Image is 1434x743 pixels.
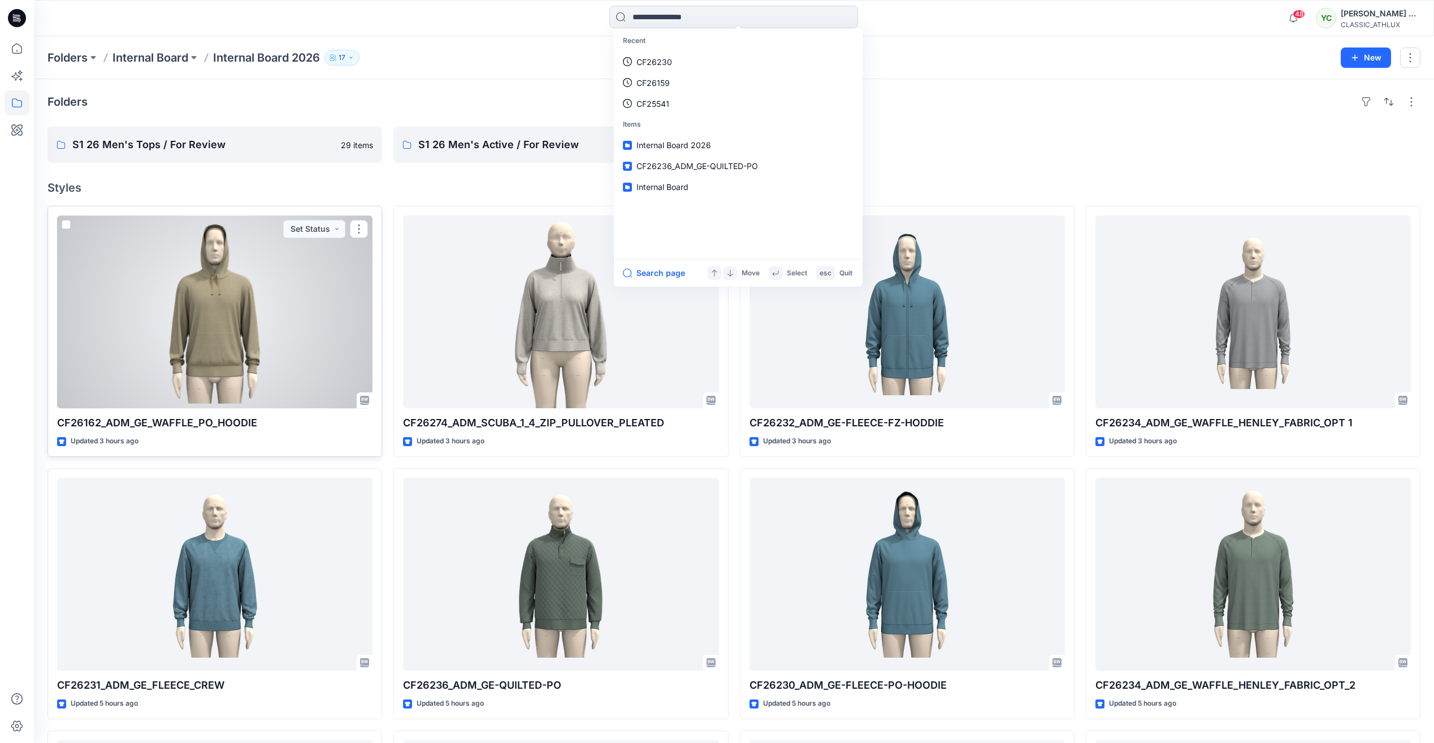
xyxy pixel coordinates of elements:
div: YC [1316,8,1336,28]
p: CF26234_ADM_GE_WAFFLE_HENLEY_FABRIC_OPT 1 [1095,415,1411,431]
p: S1 26 Men's Active / For Review [418,137,680,153]
p: Recent [616,31,860,51]
a: CF26231_ADM_GE_FLEECE_CREW [57,478,372,671]
p: Updated 3 hours ago [71,435,138,447]
a: CF26234_ADM_GE_WAFFLE_HENLEY_FABRIC_OPT_2 [1095,478,1411,671]
p: CF26230_ADM_GE-FLEECE-PO-HOODIE [750,677,1065,693]
span: Internal Board [636,182,688,192]
span: 48 [1293,10,1305,19]
a: Internal Board [616,176,860,197]
p: Quit [839,267,852,279]
button: 17 [324,50,359,66]
span: Internal Board 2026 [636,140,711,150]
div: CLASSIC_ATHLUX [1341,20,1420,29]
p: Updated 5 hours ago [763,698,830,710]
p: Updated 3 hours ago [763,435,831,447]
a: S1 26 Men's Tops / For Review29 items [47,127,382,163]
p: CF26162_ADM_GE_WAFFLE_PO_HOODIE [57,415,372,431]
p: S1 26 Men's Tops / For Review [72,137,334,153]
a: CF26159 [616,72,860,93]
p: esc [820,267,831,279]
a: CF26162_ADM_GE_WAFFLE_PO_HOODIE [57,215,372,408]
p: Move [742,267,760,279]
p: CF26234_ADM_GE_WAFFLE_HENLEY_FABRIC_OPT_2 [1095,677,1411,693]
p: Select [787,267,807,279]
a: CF26230_ADM_GE-FLEECE-PO-HOODIE [750,478,1065,671]
p: CF26232_ADM_GE-FLEECE-FZ-HODDIE [750,415,1065,431]
div: [PERSON_NAME] Cfai [1341,7,1420,20]
p: CF26231_ADM_GE_FLEECE_CREW [57,677,372,693]
a: CF26230 [616,51,860,72]
a: CF26236_ADM_GE-QUILTED-PO [616,155,860,176]
a: CF26274_ADM_SCUBA_1_4_ZIP_PULLOVER_PLEATED [403,215,718,408]
a: CF26232_ADM_GE-FLEECE-FZ-HODDIE [750,215,1065,408]
p: CF26159 [636,77,670,89]
p: Updated 5 hours ago [71,698,138,710]
p: 17 [339,51,345,64]
h4: Styles [47,181,1420,195]
p: Updated 5 hours ago [417,698,484,710]
a: S1 26 Men's Active / For Review22 items [393,127,728,163]
a: Internal Board 2026 [616,135,860,155]
button: New [1341,47,1391,68]
a: Folders [47,50,88,66]
p: Items [616,114,860,135]
p: CF26236_ADM_GE-QUILTED-PO [403,677,718,693]
h4: Folders [47,95,88,109]
p: Updated 3 hours ago [1109,435,1177,447]
p: CF26274_ADM_SCUBA_1_4_ZIP_PULLOVER_PLEATED [403,415,718,431]
p: CF25541 [636,98,669,110]
p: CF26230 [636,56,672,68]
a: CF25541 [616,93,860,114]
a: Internal Board [112,50,188,66]
span: CF26236_ADM_GE-QUILTED-PO [636,161,758,171]
p: Updated 5 hours ago [1109,698,1176,710]
button: Search page [623,266,685,280]
p: Updated 3 hours ago [417,435,484,447]
a: CF26236_ADM_GE-QUILTED-PO [403,478,718,671]
p: Internal Board 2026 [213,50,320,66]
a: CF26234_ADM_GE_WAFFLE_HENLEY_FABRIC_OPT 1 [1095,215,1411,408]
p: 29 items [341,139,373,151]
